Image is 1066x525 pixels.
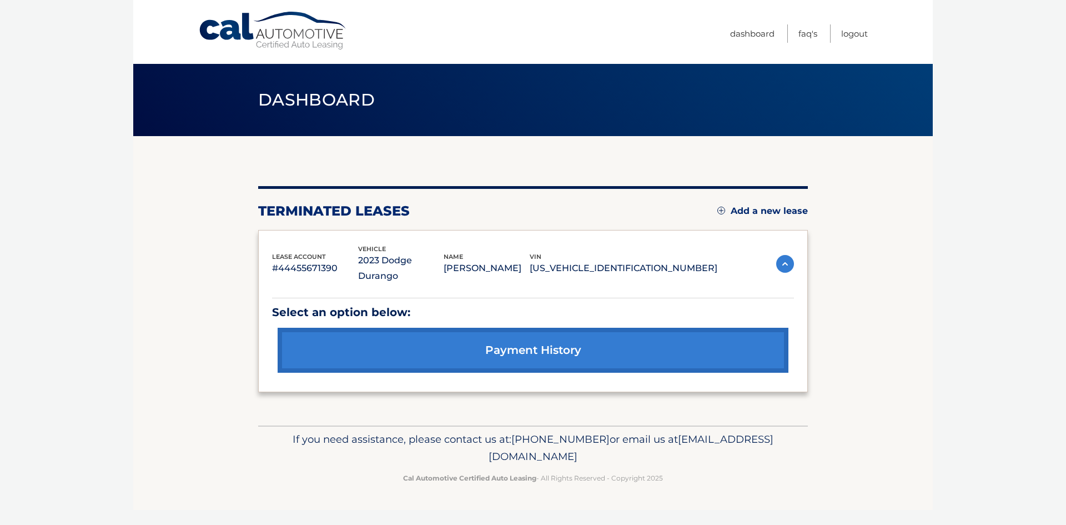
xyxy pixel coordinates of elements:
[278,328,788,373] a: payment history
[265,431,801,466] p: If you need assistance, please contact us at: or email us at
[776,255,794,273] img: accordion-active.svg
[258,89,375,110] span: Dashboard
[530,261,717,276] p: [US_VEHICLE_IDENTIFICATION_NUMBER]
[265,472,801,484] p: - All Rights Reserved - Copyright 2025
[444,253,463,261] span: name
[272,303,794,322] p: Select an option below:
[511,433,610,446] span: [PHONE_NUMBER]
[272,261,358,276] p: #44455671390
[444,261,530,276] p: [PERSON_NAME]
[358,245,386,253] span: vehicle
[198,11,348,51] a: Cal Automotive
[717,206,808,217] a: Add a new lease
[798,24,817,43] a: FAQ's
[358,253,444,284] p: 2023 Dodge Durango
[530,253,541,261] span: vin
[730,24,775,43] a: Dashboard
[258,203,410,219] h2: terminated leases
[841,24,868,43] a: Logout
[717,207,725,214] img: add.svg
[403,474,536,482] strong: Cal Automotive Certified Auto Leasing
[272,253,326,261] span: lease account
